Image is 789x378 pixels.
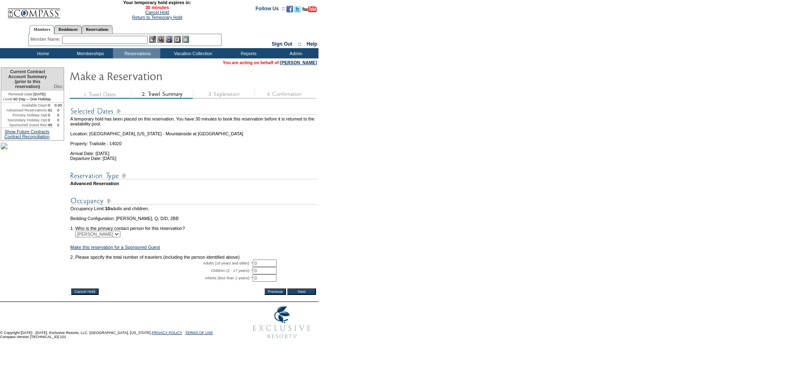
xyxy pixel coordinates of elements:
span: 10 [105,206,110,211]
td: 99 [48,123,53,128]
span: Renewal Date: [8,92,33,97]
img: step2_state2.gif [131,90,193,99]
td: Reservations [113,48,160,58]
a: Help [307,41,317,47]
a: Cancel Hold [145,10,169,15]
td: Adults (18 years and older): * [70,260,253,267]
span: :: [298,41,301,47]
td: 0 [53,118,64,123]
a: Members [30,25,55,34]
a: TERMS OF USE [185,331,213,335]
td: Occupancy Limit: adults and children. [70,206,317,211]
img: Reservations [174,36,181,43]
img: step4_state1.gif [254,90,316,99]
td: Follow Us :: [256,5,285,15]
td: Infants (less than 2 years): * [70,274,253,282]
td: Admin [271,48,318,58]
td: Arrival Date: [DATE] [70,146,317,156]
td: 0 [53,113,64,118]
a: Show Future Contracts [5,129,49,134]
a: [PERSON_NAME] [280,60,317,65]
img: Impersonate [166,36,173,43]
td: 0.00 [53,103,64,108]
input: Previous [265,288,286,295]
img: step1_state3.gif [69,90,131,99]
img: Make Reservation [69,67,234,84]
td: Memberships [66,48,113,58]
td: Primary Holiday Opt: [1,113,48,118]
td: Location: [GEOGRAPHIC_DATA], [US_STATE] - Mountainside at [GEOGRAPHIC_DATA] [70,126,317,136]
td: Departure Date: [DATE] [70,156,317,161]
td: Reports [224,48,271,58]
td: Advanced Reservation [70,181,317,186]
a: Residences [54,25,82,34]
a: PRIVACY POLICY [152,331,182,335]
img: step3_state1.gif [193,90,254,99]
td: Vacation Collection [160,48,224,58]
td: Children (2 - 17 years): * [70,267,253,274]
td: 0 [48,118,53,123]
td: [DATE] [1,91,53,97]
td: Sponsored Guest Res: [1,123,48,128]
span: You are acting on behalf of: [223,60,317,65]
a: Make this reservation for a Sponsored Guest [70,245,160,250]
img: Compass Home [7,2,60,19]
td: Available Days: [1,103,48,108]
input: Cancel Hold [71,288,99,295]
div: Member Name: [30,36,62,43]
td: 0 [53,108,64,113]
td: 91 [48,108,53,113]
span: Disc. [54,84,64,89]
img: Subscribe to our YouTube Channel [302,6,317,12]
a: Follow us on Twitter [294,8,301,13]
td: Current Contract Account Summary (prior to this reservation) [1,68,53,91]
img: Exclusive Resorts [245,302,318,343]
a: Reservations [82,25,113,34]
td: 1. Who is the primary contact person for this reservation? [70,221,317,231]
img: Become our fan on Facebook [286,6,293,12]
img: OIAL-Giraffe.jpg [1,143,7,149]
a: Return to Temporary Hold [132,15,182,20]
td: 0 [48,113,53,118]
a: Contract Reconciliation [5,134,50,139]
td: 60 Day – One Holiday [1,97,53,103]
td: Secondary Holiday Opt: [1,118,48,123]
td: Bedding Configuration: [PERSON_NAME], Q, D/D, 2BB [70,216,317,221]
td: A temporary hold has been placed on this reservation. You have 30 minutes to book this reservatio... [70,116,317,126]
td: 0 [53,123,64,128]
a: Become our fan on Facebook [286,8,293,13]
td: Property: Trailside - 14020 [70,136,317,146]
span: 30 minutes [65,5,249,10]
td: 2. Please specify the total number of travelers (including the person identified above) [70,255,317,260]
img: subTtlResType.gif [70,171,317,181]
a: Subscribe to our YouTube Channel [302,8,317,13]
input: Next [287,288,316,295]
img: View [157,36,164,43]
img: subTtlOccupancy.gif [70,196,317,206]
td: Home [18,48,66,58]
td: Advanced Reservations: [1,108,48,113]
img: Follow us on Twitter [294,6,301,12]
td: 0 [48,103,53,108]
img: b_calculator.gif [182,36,189,43]
span: Level: [3,97,14,102]
img: subTtlSelectedDates.gif [70,106,317,116]
img: b_edit.gif [149,36,156,43]
a: Sign Out [272,41,292,47]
